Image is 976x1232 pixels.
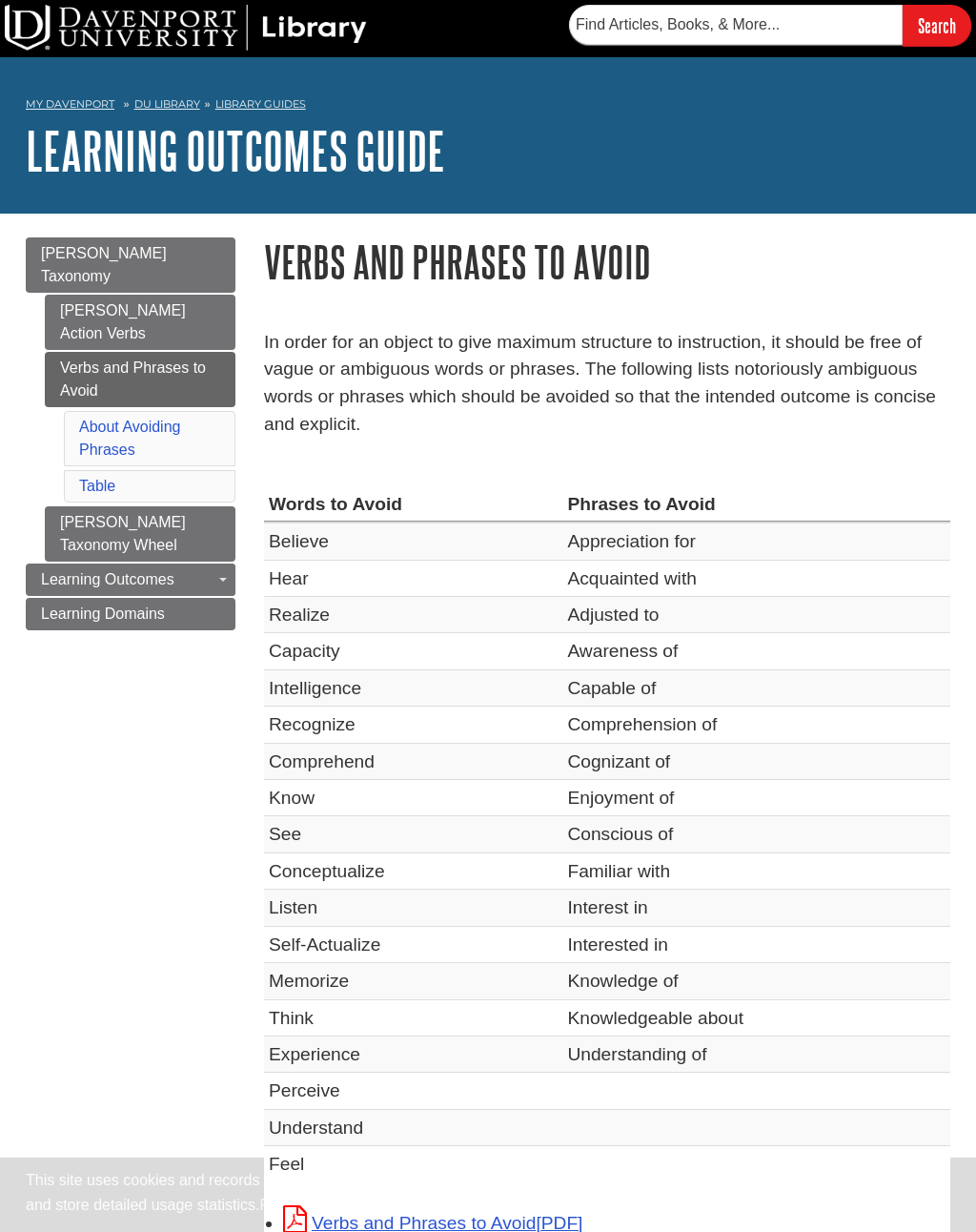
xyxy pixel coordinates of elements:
td: Conceptualize [264,852,562,889]
a: [PERSON_NAME] Taxonomy Wheel [45,506,235,562]
td: Realize [264,596,562,632]
td: Self-Actualize [264,926,562,962]
th: Phrases to Avoid [562,486,950,523]
td: Knowledge of [562,963,950,999]
td: Memorize [264,963,562,999]
td: Perceive [264,1073,562,1109]
a: Learning Domains [26,598,235,630]
td: Awareness of [562,633,950,669]
td: Adjusted to [562,596,950,632]
td: Experience [264,1037,562,1073]
td: Interest in [562,890,950,926]
td: Understanding of [562,1037,950,1073]
th: Words to Avoid [264,486,562,523]
a: [PERSON_NAME] Taxonomy [26,237,235,293]
td: Familiar with [562,852,950,889]
td: Conscious of [562,816,950,852]
a: Table [79,478,115,494]
a: Library Guides [215,97,306,111]
img: DU Library [5,5,367,51]
td: Comprehension of [562,707,950,743]
td: Intelligence [264,669,562,706]
span: Learning Domains [41,606,165,622]
td: Capacity [264,633,562,669]
span: [PERSON_NAME] Taxonomy [41,245,167,284]
td: Feel [264,1146,562,1182]
div: Guide Page Menu [26,237,235,630]
a: [PERSON_NAME] Action Verbs [45,295,235,350]
td: Recognize [264,707,562,743]
td: Listen [264,890,562,926]
a: DU Library [134,97,200,111]
td: Believe [264,523,562,560]
span: Learning Outcomes [41,571,174,587]
td: Capable of [562,669,950,706]
td: Know [264,780,562,816]
h1: Verbs and Phrases to Avoid [264,237,950,286]
a: Learning Outcomes Guide [26,121,445,180]
td: Acquainted with [562,560,950,596]
input: Find Articles, Books, & More... [569,5,903,45]
td: Appreciation for [562,523,950,560]
td: See [264,816,562,852]
td: Understand [264,1109,562,1145]
td: Interested in [562,926,950,962]
input: Search [903,5,971,46]
td: Cognizant of [562,743,950,779]
td: Think [264,999,562,1036]
td: Hear [264,560,562,596]
a: My Davenport [26,96,114,113]
td: Comprehend [264,743,562,779]
a: About Avoiding Phrases [79,419,180,458]
nav: breadcrumb [26,92,950,122]
a: Learning Outcomes [26,564,235,596]
form: Searches DU Library's articles, books, and more [569,5,971,46]
p: In order for an object to give maximum structure to instruction, it should be free of vague or am... [264,329,950,439]
a: Verbs and Phrases to Avoid [45,352,235,407]
td: Knowledgeable about [562,999,950,1036]
div: This site uses cookies and records your IP address for usage statistics. Additionally, we use Goo... [26,1169,950,1221]
td: Enjoyment of [562,780,950,816]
